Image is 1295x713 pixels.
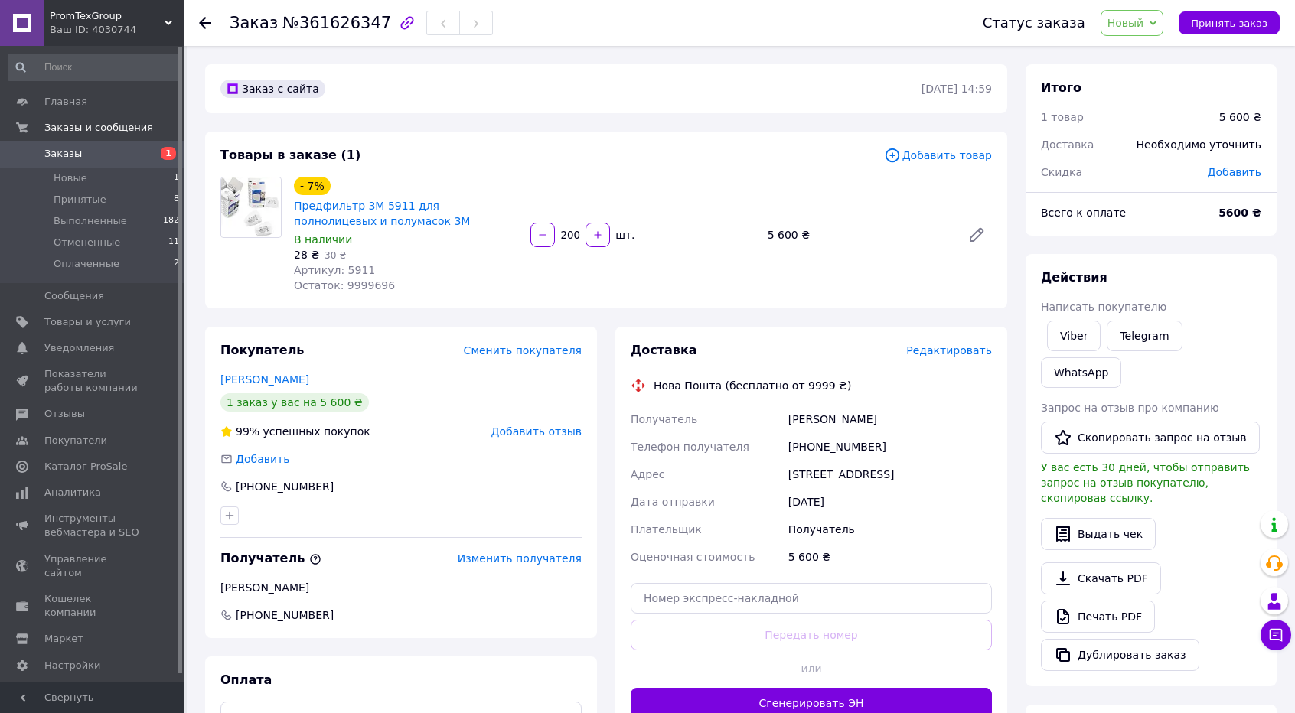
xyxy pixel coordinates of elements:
span: 1 товар [1041,111,1084,123]
div: шт. [612,227,636,243]
span: Инструменты вебмастера и SEO [44,512,142,539]
span: Добавить [1208,166,1261,178]
div: 5 600 ₴ [1219,109,1261,125]
div: Нова Пошта (бесплатно от 9999 ₴) [650,378,855,393]
span: Отмененные [54,236,120,249]
button: Принять заказ [1179,11,1280,34]
a: Telegram [1107,321,1182,351]
span: Показатели работы компании [44,367,142,395]
span: Уведомления [44,341,114,355]
div: [STREET_ADDRESS] [785,461,995,488]
span: Каталог ProSale [44,460,127,474]
a: WhatsApp [1041,357,1121,388]
span: Артикул: 5911 [294,264,375,276]
span: Редактировать [906,344,992,356]
div: успешных покупок [220,424,370,439]
span: Покупатели [44,434,107,448]
span: Написать покупателю [1041,301,1166,313]
span: 182 [163,214,179,228]
span: Принять заказ [1191,18,1267,29]
span: Добавить товар [884,147,992,164]
a: [PERSON_NAME] [220,373,309,386]
span: Всего к оплате [1041,207,1126,219]
span: Итого [1041,80,1081,95]
span: 99% [236,425,259,438]
span: Остаток: 9999696 [294,279,395,291]
span: Товары в заказе (1) [220,148,360,162]
div: Вернуться назад [199,15,211,31]
span: Запрос на отзыв про компанию [1041,402,1219,414]
span: Оплата [220,672,272,687]
span: Новые [54,171,87,185]
div: 1 заказ у вас на 5 600 ₴ [220,393,369,412]
div: - 7% [294,177,331,195]
div: [PERSON_NAME] [785,405,995,433]
div: Заказ с сайта [220,80,325,98]
span: Выполненные [54,214,127,228]
span: [PHONE_NUMBER] [234,607,335,623]
span: Заказы и сообщения [44,121,153,135]
button: Дублировать заказ [1041,639,1199,671]
input: Поиск [8,54,181,81]
input: Номер экспресс-накладной [631,583,992,614]
div: Статус заказа [983,15,1085,31]
span: Принятые [54,193,106,207]
span: Добавить [236,453,289,465]
span: Маркет [44,632,83,646]
span: Телефон получателя [631,441,749,453]
div: 5 600 ₴ [785,543,995,571]
a: Предфильтр 3М 5911 для полнолицевых и полумасок 3М [294,200,470,227]
div: Ваш ID: 4030744 [50,23,184,37]
span: №361626347 [282,14,391,32]
div: Получатель [785,516,995,543]
span: 2 [174,257,179,271]
div: [PERSON_NAME] [220,580,582,595]
a: Редактировать [961,220,992,250]
span: или [793,661,829,676]
span: Покупатель [220,343,304,357]
span: 1 [174,171,179,185]
a: Скачать PDF [1041,562,1161,594]
b: 5600 ₴ [1218,207,1261,219]
div: [DATE] [785,488,995,516]
span: Скидка [1041,166,1082,178]
span: 28 ₴ [294,249,319,261]
button: Скопировать запрос на отзыв [1041,422,1260,454]
span: Добавить отзыв [491,425,582,438]
div: [PHONE_NUMBER] [785,433,995,461]
span: Заказ [230,14,278,32]
span: У вас есть 30 дней, чтобы отправить запрос на отзыв покупателю, скопировав ссылку. [1041,461,1250,504]
time: [DATE] 14:59 [922,83,992,95]
button: Выдать чек [1041,518,1156,550]
div: [PHONE_NUMBER] [234,479,335,494]
span: Дата отправки [631,496,715,508]
span: Управление сайтом [44,552,142,580]
div: Необходимо уточнить [1127,128,1271,161]
span: Доставка [631,343,697,357]
span: Получатель [220,551,321,565]
span: Получатель [631,413,697,425]
a: Печать PDF [1041,601,1155,633]
span: Новый [1107,17,1144,29]
span: Отзывы [44,407,85,421]
span: PromTexGroup [50,9,165,23]
span: Доставка [1041,138,1094,151]
div: 5 600 ₴ [762,224,955,246]
a: Viber [1047,321,1101,351]
span: Кошелек компании [44,592,142,620]
span: Настройки [44,659,100,672]
span: Сообщения [44,289,104,303]
span: Заказы [44,147,82,161]
span: Главная [44,95,87,109]
span: Действия [1041,270,1107,285]
span: 8 [174,193,179,207]
span: 1 [161,147,176,160]
span: 11 [168,236,179,249]
span: 30 ₴ [325,250,346,261]
span: Оценочная стоимость [631,551,755,563]
button: Чат с покупателем [1261,620,1291,650]
span: Сменить покупателя [464,344,582,356]
span: В наличии [294,233,352,246]
span: Плательщик [631,523,702,536]
img: Предфильтр 3М 5911 для полнолицевых и полумасок 3М [221,177,281,237]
